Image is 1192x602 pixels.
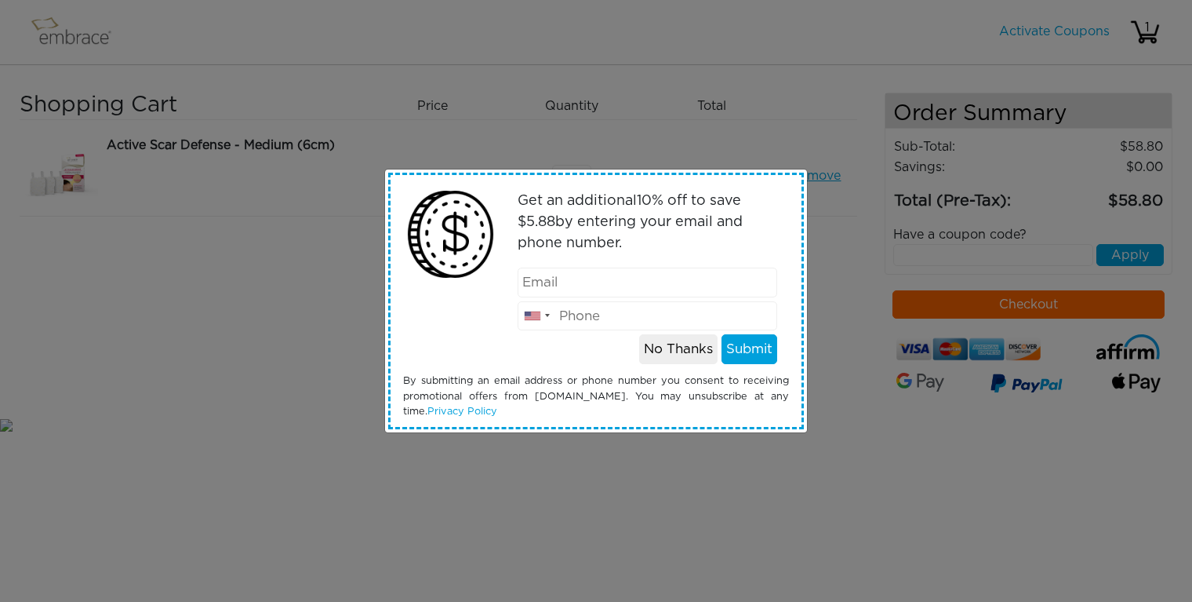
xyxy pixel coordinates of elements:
a: Privacy Policy [427,407,497,417]
button: Submit [721,334,777,364]
span: 10 [637,194,652,208]
input: Email [518,268,778,297]
div: By submitting an email address or phone number you consent to receiving promotional offers from [... [391,374,801,419]
input: Phone [518,301,778,331]
div: United States: +1 [518,302,554,330]
button: No Thanks [639,334,718,364]
img: money2.png [399,183,502,286]
span: 5.88 [526,215,555,229]
p: Get an additional % off to save $ by entering your email and phone number. [518,191,778,254]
